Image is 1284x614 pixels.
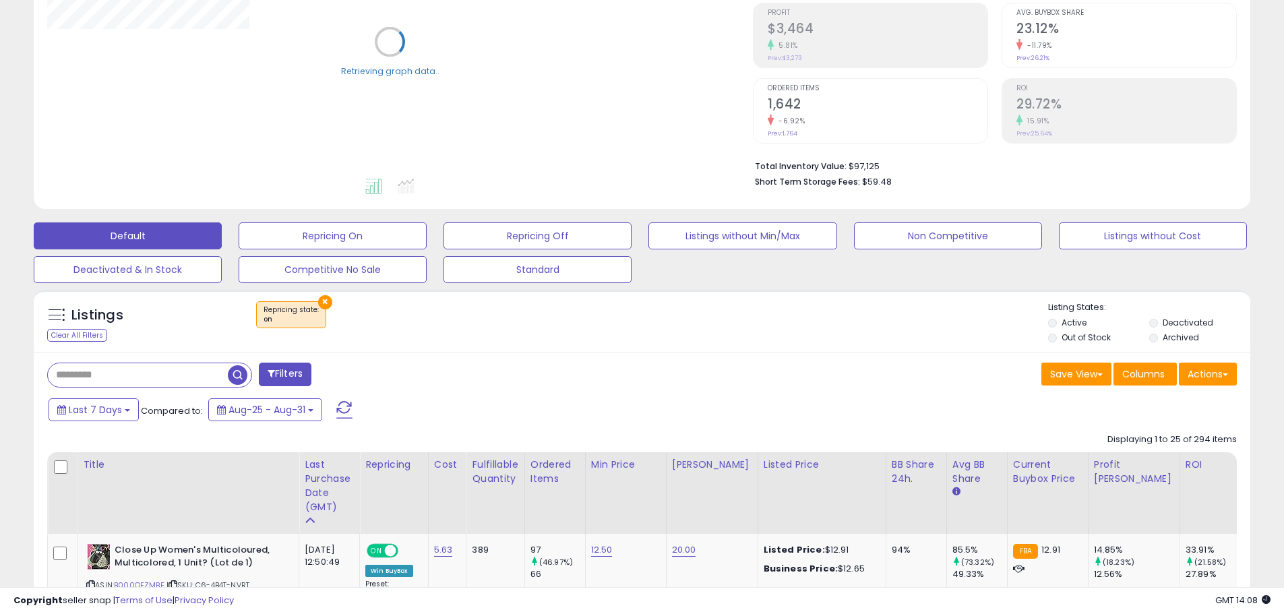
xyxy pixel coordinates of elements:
[755,160,847,172] b: Total Inventory Value:
[1062,317,1087,328] label: Active
[239,256,427,283] button: Competitive No Sale
[892,458,941,486] div: BB Share 24h.
[591,458,661,472] div: Min Price
[83,458,293,472] div: Title
[1013,544,1038,559] small: FBA
[774,40,798,51] small: 5.81%
[13,594,63,607] strong: Copyright
[365,565,413,577] div: Win BuyBox
[1022,40,1052,51] small: -11.79%
[892,544,936,556] div: 94%
[1013,458,1082,486] div: Current Buybox Price
[239,222,427,249] button: Repricing On
[768,9,987,17] span: Profit
[648,222,836,249] button: Listings without Min/Max
[86,544,111,571] img: 61l0sHFSoZL._SL40_.jpg
[71,306,123,325] h5: Listings
[1186,544,1240,556] div: 33.91%
[961,557,994,567] small: (73.32%)
[49,398,139,421] button: Last 7 Days
[1103,557,1134,567] small: (18.23%)
[768,129,797,137] small: Prev: 1,764
[1094,544,1180,556] div: 14.85%
[768,85,987,92] span: Ordered Items
[1122,367,1165,381] span: Columns
[264,315,319,324] div: on
[341,65,439,77] div: Retrieving graph data..
[1215,594,1271,607] span: 2025-09-8 14:08 GMT
[175,594,234,607] a: Privacy Policy
[755,176,860,187] b: Short Term Storage Fees:
[1016,85,1236,92] span: ROI
[1016,129,1052,137] small: Prev: 25.64%
[264,305,319,325] span: Repricing state :
[1113,363,1177,386] button: Columns
[259,363,311,386] button: Filters
[539,557,573,567] small: (46.97%)
[1163,332,1199,343] label: Archived
[530,458,580,486] div: Ordered Items
[1107,433,1237,446] div: Displaying 1 to 25 of 294 items
[672,458,752,472] div: [PERSON_NAME]
[434,543,453,557] a: 5.63
[530,568,585,580] div: 66
[672,543,696,557] a: 20.00
[115,544,278,572] b: Close Up Women's Multicoloured, Multicolored, 1 Unit? (Lot de 1)
[305,544,349,568] div: [DATE] 12:50:49
[396,545,418,557] span: OFF
[1062,332,1111,343] label: Out of Stock
[764,562,838,575] b: Business Price:
[862,175,892,188] span: $59.48
[1016,21,1236,39] h2: 23.12%
[13,594,234,607] div: seller snap | |
[1016,54,1049,62] small: Prev: 26.21%
[530,544,585,556] div: 97
[318,295,332,309] button: ×
[34,222,222,249] button: Default
[34,256,222,283] button: Deactivated & In Stock
[952,458,1002,486] div: Avg BB Share
[444,256,632,283] button: Standard
[1094,458,1174,486] div: Profit [PERSON_NAME]
[952,486,960,498] small: Avg BB Share.
[764,544,876,556] div: $12.91
[854,222,1042,249] button: Non Competitive
[1194,557,1226,567] small: (21.58%)
[755,157,1227,173] li: $97,125
[764,458,880,472] div: Listed Price
[764,543,825,556] b: Listed Price:
[472,544,514,556] div: 389
[1041,543,1060,556] span: 12.91
[47,329,107,342] div: Clear All Filters
[69,403,122,417] span: Last 7 Days
[472,458,518,486] div: Fulfillable Quantity
[1186,458,1235,472] div: ROI
[1048,301,1250,314] p: Listing States:
[305,458,354,514] div: Last Purchase Date (GMT)
[208,398,322,421] button: Aug-25 - Aug-31
[952,544,1007,556] div: 85.5%
[774,116,805,126] small: -6.92%
[1022,116,1049,126] small: 15.91%
[1041,363,1111,386] button: Save View
[1163,317,1213,328] label: Deactivated
[368,545,385,557] span: ON
[1186,568,1240,580] div: 27.89%
[115,594,173,607] a: Terms of Use
[365,458,423,472] div: Repricing
[1179,363,1237,386] button: Actions
[768,96,987,115] h2: 1,642
[228,403,305,417] span: Aug-25 - Aug-31
[1016,96,1236,115] h2: 29.72%
[768,54,802,62] small: Prev: $3,273
[952,568,1007,580] div: 49.33%
[141,404,203,417] span: Compared to:
[764,563,876,575] div: $12.65
[1094,568,1180,580] div: 12.56%
[768,21,987,39] h2: $3,464
[591,543,613,557] a: 12.50
[434,458,461,472] div: Cost
[1016,9,1236,17] span: Avg. Buybox Share
[1059,222,1247,249] button: Listings without Cost
[444,222,632,249] button: Repricing Off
